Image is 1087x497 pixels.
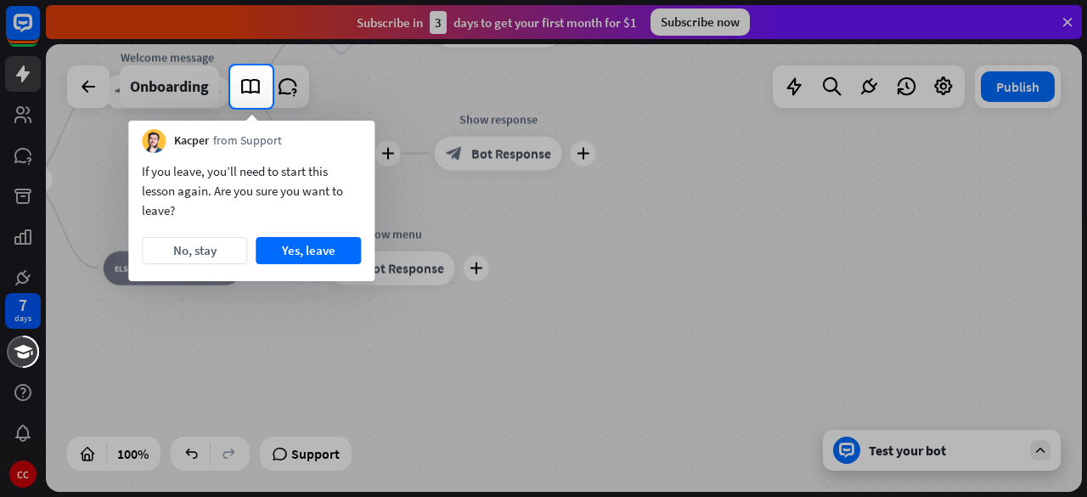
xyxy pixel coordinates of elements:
button: Yes, leave [256,237,361,264]
button: No, stay [142,237,247,264]
div: If you leave, you’ll need to start this lesson again. Are you sure you want to leave? [142,161,361,220]
span: Kacper [174,133,209,150]
span: from Support [213,133,282,150]
button: Open LiveChat chat widget [14,7,65,58]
